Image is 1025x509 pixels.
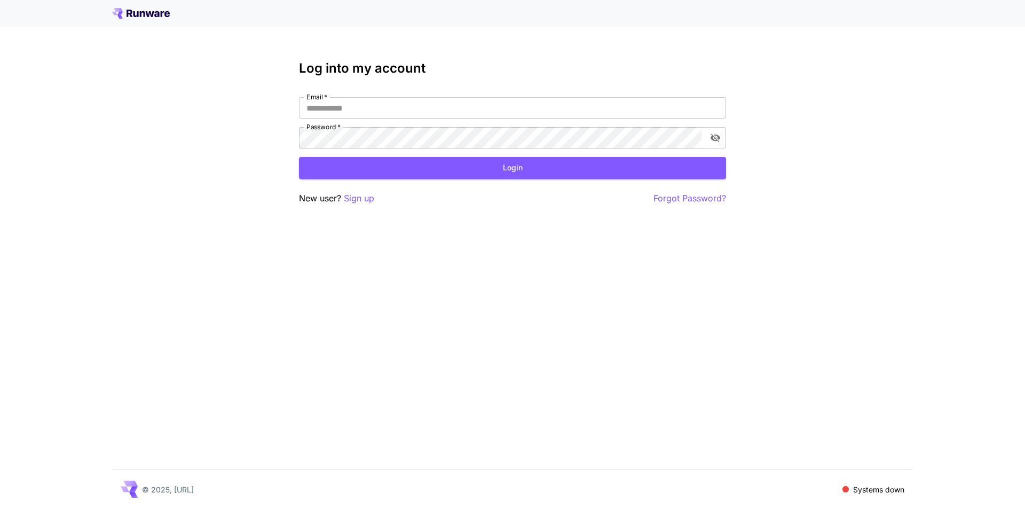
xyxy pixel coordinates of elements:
label: Email [306,92,327,101]
label: Password [306,122,341,131]
button: toggle password visibility [706,128,725,147]
button: Sign up [344,192,374,205]
p: New user? [299,192,374,205]
p: © 2025, [URL] [142,484,194,495]
button: Forgot Password? [653,192,726,205]
button: Login [299,157,726,179]
p: Systems down [853,484,904,495]
h3: Log into my account [299,61,726,76]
